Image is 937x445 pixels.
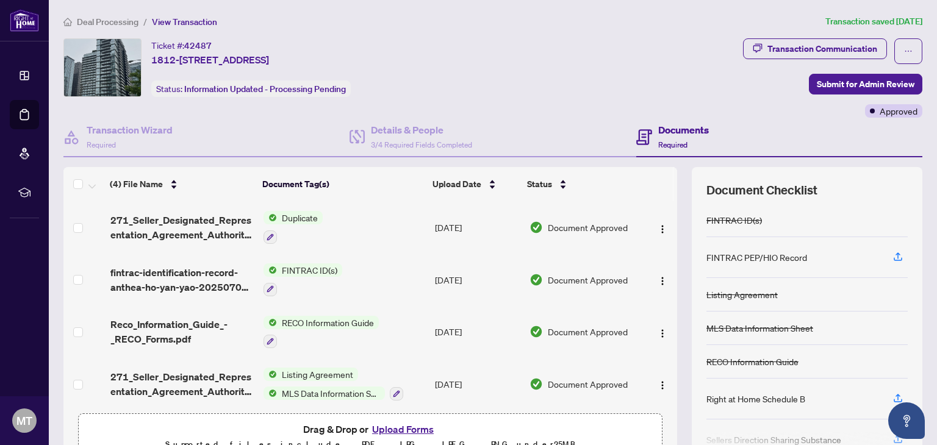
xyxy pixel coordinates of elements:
span: Deal Processing [77,16,138,27]
img: Logo [658,224,667,234]
h4: Details & People [371,123,472,137]
span: 271_Seller_Designated_Representation_Agreement_Authority_to_Offer_for_Sale_-_PropTx-[PERSON_NAME]... [110,369,254,399]
img: Document Status [530,325,543,338]
span: 42487 [184,40,212,51]
img: Status Icon [264,386,277,400]
button: Open asap [888,402,925,439]
div: Ticket #: [151,38,212,52]
button: Status IconFINTRAC ID(s) [264,263,342,296]
td: [DATE] [430,306,525,358]
div: Status: [151,80,351,97]
span: FINTRAC ID(s) [277,263,342,277]
span: Drag & Drop or [303,421,437,437]
span: Duplicate [277,211,323,224]
button: Logo [653,270,672,290]
img: Status Icon [264,368,277,381]
span: Listing Agreement [277,368,358,381]
span: (4) File Name [110,177,163,191]
span: MLS Data Information Sheet [277,386,385,400]
td: [DATE] [430,358,525,410]
span: 271_Seller_Designated_Representation_Agreement_Authority_to_Offer_for_Sale_-_PropTx-OREA_Aug31.pdf [110,213,254,242]
img: Status Icon [264,263,277,277]
img: Status Icon [264,211,277,224]
h4: Documents [658,123,709,137]
span: Reco_Information_Guide_-_RECO_Forms.pdf [110,317,254,346]
span: Upload Date [433,177,481,191]
span: Document Approved [548,221,628,234]
img: Document Status [530,221,543,234]
th: Upload Date [428,167,522,201]
li: / [143,15,147,29]
img: Document Status [530,377,543,391]
th: (4) File Name [105,167,257,201]
button: Transaction Communication [743,38,887,59]
img: Logo [658,276,667,286]
button: Upload Forms [368,421,437,437]
button: Submit for Admin Review [809,74,922,94]
button: Status IconDuplicate [264,211,323,244]
span: Submit for Admin Review [817,74,914,94]
button: Logo [653,218,672,237]
th: Document Tag(s) [257,167,428,201]
div: Right at Home Schedule B [706,392,805,405]
img: IMG-C12264957_1.jpg [64,39,141,96]
td: [DATE] [430,254,525,306]
span: Information Updated - Processing Pending [184,84,346,94]
span: Document Checklist [706,182,817,199]
span: Document Approved [548,377,628,391]
div: MLS Data Information Sheet [706,321,813,335]
span: MT [16,412,32,429]
img: Logo [658,380,667,390]
h4: Transaction Wizard [87,123,173,137]
div: Transaction Communication [767,39,877,59]
span: home [63,18,72,26]
span: Required [87,140,116,149]
th: Status [522,167,640,201]
span: View Transaction [152,16,217,27]
button: Logo [653,374,672,394]
div: Listing Agreement [706,288,778,301]
button: Status IconRECO Information Guide [264,316,379,349]
img: logo [10,9,39,32]
div: RECO Information Guide [706,355,799,368]
img: Status Icon [264,316,277,329]
span: Status [527,177,552,191]
span: ellipsis [904,47,913,55]
article: Transaction saved [DATE] [825,15,922,29]
span: RECO Information Guide [277,316,379,329]
div: FINTRAC ID(s) [706,213,762,227]
span: 1812-[STREET_ADDRESS] [151,52,269,67]
img: Logo [658,329,667,338]
button: Status IconListing AgreementStatus IconMLS Data Information Sheet [264,368,403,400]
td: [DATE] [430,201,525,254]
span: 3/4 Required Fields Completed [371,140,472,149]
div: FINTRAC PEP/HIO Record [706,251,807,264]
span: Approved [880,104,917,118]
span: Document Approved [548,325,628,338]
span: Document Approved [548,273,628,287]
span: fintrac-identification-record-anthea-ho-yan-yao-20250707-180950.pdf [110,265,254,294]
span: Required [658,140,687,149]
button: Logo [653,322,672,341]
img: Document Status [530,273,543,287]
